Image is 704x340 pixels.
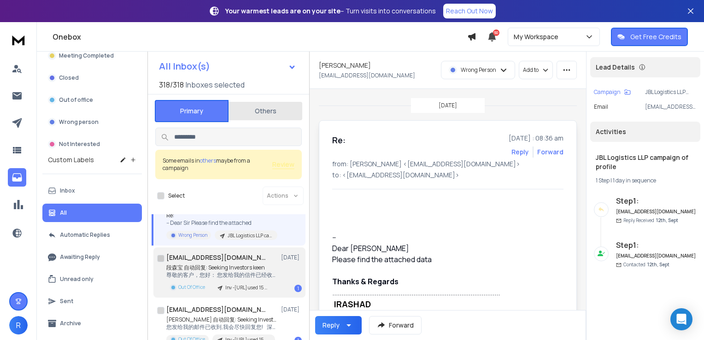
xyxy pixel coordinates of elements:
[281,254,302,261] p: [DATE]
[48,155,94,164] h3: Custom Labels
[59,141,100,148] p: Not Interested
[272,160,294,169] span: Review
[152,57,304,76] button: All Inbox(s)
[294,285,302,292] div: 1
[509,134,563,143] p: [DATE] : 08:36 am
[332,159,563,169] p: from: [PERSON_NAME] <[EMAIL_ADDRESS][DOMAIN_NAME]>
[645,88,697,96] p: JBL Logistics LLP campaign of profile
[670,308,692,330] div: Open Intercom Messenger
[594,103,608,111] p: Email
[439,102,457,109] p: [DATE]
[616,208,697,215] h6: [EMAIL_ADDRESS][DOMAIN_NAME]
[228,232,272,239] p: JBL Logistics LLP campaign of profile
[60,320,81,327] p: Archive
[178,232,207,239] p: Wrong Person
[645,103,697,111] p: [EMAIL_ADDRESS][DOMAIN_NAME]
[155,100,229,122] button: Primary
[59,52,114,59] p: Meeting Completed
[332,170,563,180] p: to: <[EMAIL_ADDRESS][DOMAIN_NAME]>
[9,31,28,48] img: logo
[42,226,142,244] button: Automatic Replies
[166,316,277,323] p: [PERSON_NAME] 自动回复: Seeking Investors keen
[369,316,422,334] button: Forward
[443,4,496,18] a: Reach Out Now
[446,6,493,16] p: Reach Out Now
[60,253,100,261] p: Awaiting Reply
[461,66,496,74] p: Wrong Person
[166,264,277,271] p: 段森宝 自动回复: Seeking Investors keen
[42,204,142,222] button: All
[60,276,94,283] p: Unread only
[166,271,277,279] p: 尊敬的客户，您好： 您发给我的信件已经收到,我将尽快给予回复，若有关于我司产品问题或事件较急，请电话联系，我的手机号码：18926012583， 也可联系QQ号码：1171433698，多谢！ ...
[42,292,142,311] button: Sent
[611,28,688,46] button: Get Free Credits
[168,192,185,199] label: Select
[590,122,700,142] div: Activities
[616,252,697,259] h6: [EMAIL_ADDRESS][DOMAIN_NAME]
[623,217,678,224] p: Reply Received
[332,276,399,287] b: Thanks & Regards
[616,240,697,251] h6: Step 1 :
[60,298,73,305] p: Sent
[616,195,697,206] h6: Step 1 :
[166,212,277,219] p: Re:
[523,66,539,74] p: Add to
[630,32,681,41] p: Get Free Credits
[511,147,529,157] button: Reply
[166,323,277,331] p: 您发给我的邮件已收到,我会尽快回复您! 深圳 万骏鑫 专业从事SMT JUKI 中古机贸易: JUKI
[166,219,277,227] p: -- Dear Sir Please find the attached
[186,79,245,90] h3: Inboxes selected
[332,287,556,298] p: ...........................................................................................
[332,243,556,254] p: Dear [PERSON_NAME]
[200,157,216,164] span: others
[334,299,371,310] font: IRASHAD
[42,135,142,153] button: Not Interested
[60,231,110,239] p: Automatic Replies
[166,305,268,314] h1: [EMAIL_ADDRESS][DOMAIN_NAME]
[42,47,142,65] button: Meeting Completed
[281,306,302,313] p: [DATE]
[59,118,99,126] p: Wrong person
[159,62,210,71] h1: All Inbox(s)
[596,176,610,184] span: 1 Step
[42,91,142,109] button: Out of office
[59,96,93,104] p: Out of office
[319,61,371,70] h1: [PERSON_NAME]
[596,177,695,184] div: |
[613,176,656,184] span: 1 day in sequence
[596,63,635,72] p: Lead Details
[60,187,75,194] p: Inbox
[42,270,142,288] button: Unread only
[9,316,28,334] button: R
[315,316,362,334] button: Reply
[493,29,499,36] span: 50
[225,284,270,291] p: Inv -[URL] used 15 domains and emails from bigrock ( Google workspace )
[42,248,142,266] button: Awaiting Reply
[647,261,669,268] span: 12th, Sept
[229,101,302,121] button: Others
[163,157,272,172] div: Some emails in maybe from a campaign
[656,217,678,223] span: 12th, Sept
[332,254,556,265] p: Please find the attached data
[178,284,205,291] p: Out Of Office
[53,31,467,42] h1: Onebox
[42,69,142,87] button: Closed
[60,209,67,217] p: All
[623,261,669,268] p: Contacted
[323,321,340,330] div: Reply
[225,6,436,16] p: – Turn visits into conversations
[166,253,268,262] h1: [EMAIL_ADDRESS][DOMAIN_NAME]
[225,6,340,15] strong: Your warmest leads are on your site
[596,153,695,171] h1: JBL Logistics LLP campaign of profile
[42,182,142,200] button: Inbox
[159,79,184,90] span: 318 / 318
[594,88,621,96] p: Campaign
[514,32,562,41] p: My Workspace
[594,88,631,96] button: Campaign
[332,134,346,147] h1: Re:
[42,113,142,131] button: Wrong person
[319,72,415,79] p: [EMAIL_ADDRESS][DOMAIN_NAME]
